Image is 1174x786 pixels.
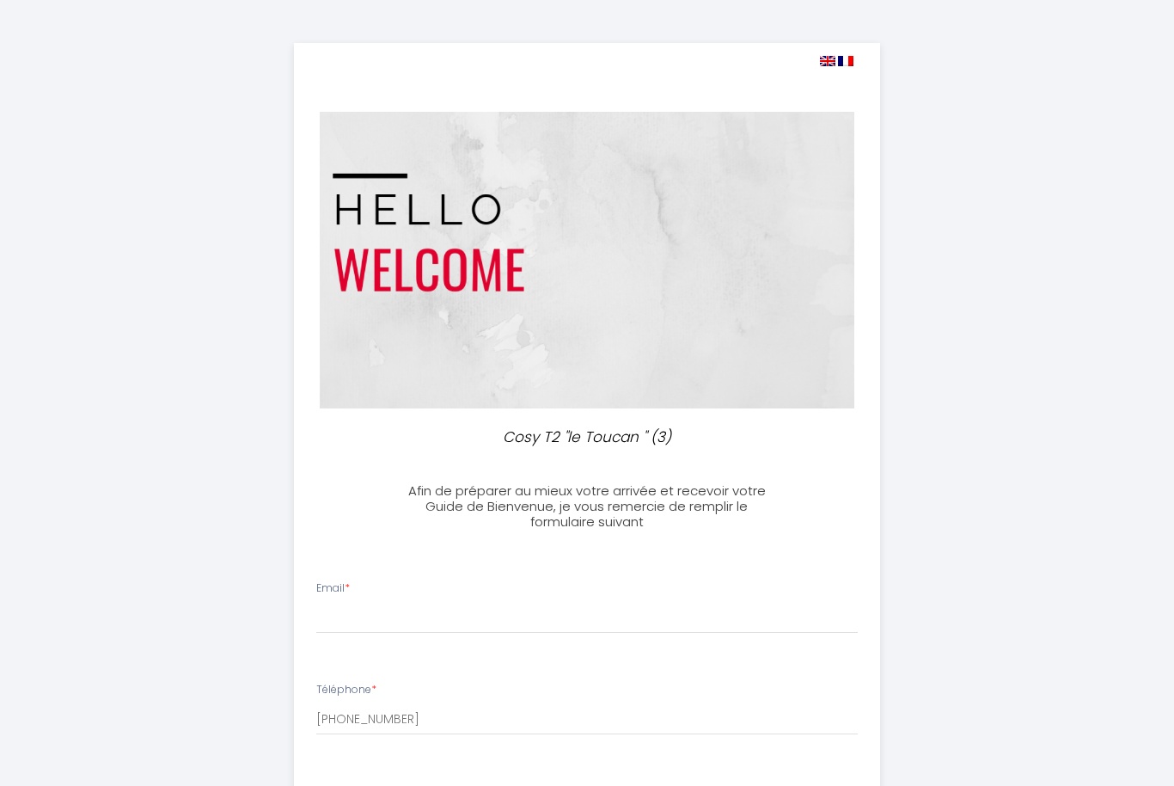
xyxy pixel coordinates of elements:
img: en.png [820,56,835,66]
label: Email [316,580,350,597]
label: Téléphone [316,682,376,698]
p: Cosy T2 "le Toucan " (3) [403,426,771,449]
h3: Afin de préparer au mieux votre arrivée et recevoir votre Guide de Bienvenue, je vous remercie de... [395,483,778,530]
img: fr.png [838,56,853,66]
